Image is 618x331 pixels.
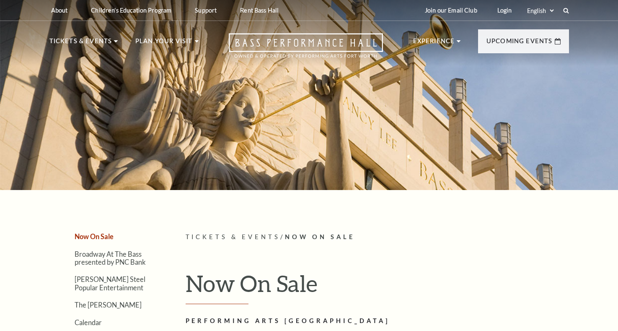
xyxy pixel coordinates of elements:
[413,36,455,51] p: Experience
[186,270,569,304] h1: Now On Sale
[240,7,279,14] p: Rent Bass Hall
[49,36,112,51] p: Tickets & Events
[75,232,114,240] a: Now On Sale
[186,316,458,326] h2: Performing Arts [GEOGRAPHIC_DATA]
[51,7,68,14] p: About
[195,7,217,14] p: Support
[186,233,281,240] span: Tickets & Events
[285,233,355,240] span: Now On Sale
[75,250,146,266] a: Broadway At The Bass presented by PNC Bank
[75,275,145,291] a: [PERSON_NAME] Steel Popular Entertainment
[75,318,102,326] a: Calendar
[486,36,553,51] p: Upcoming Events
[91,7,171,14] p: Children's Education Program
[75,301,142,309] a: The [PERSON_NAME]
[186,232,569,242] p: /
[525,7,555,15] select: Select:
[135,36,193,51] p: Plan Your Visit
